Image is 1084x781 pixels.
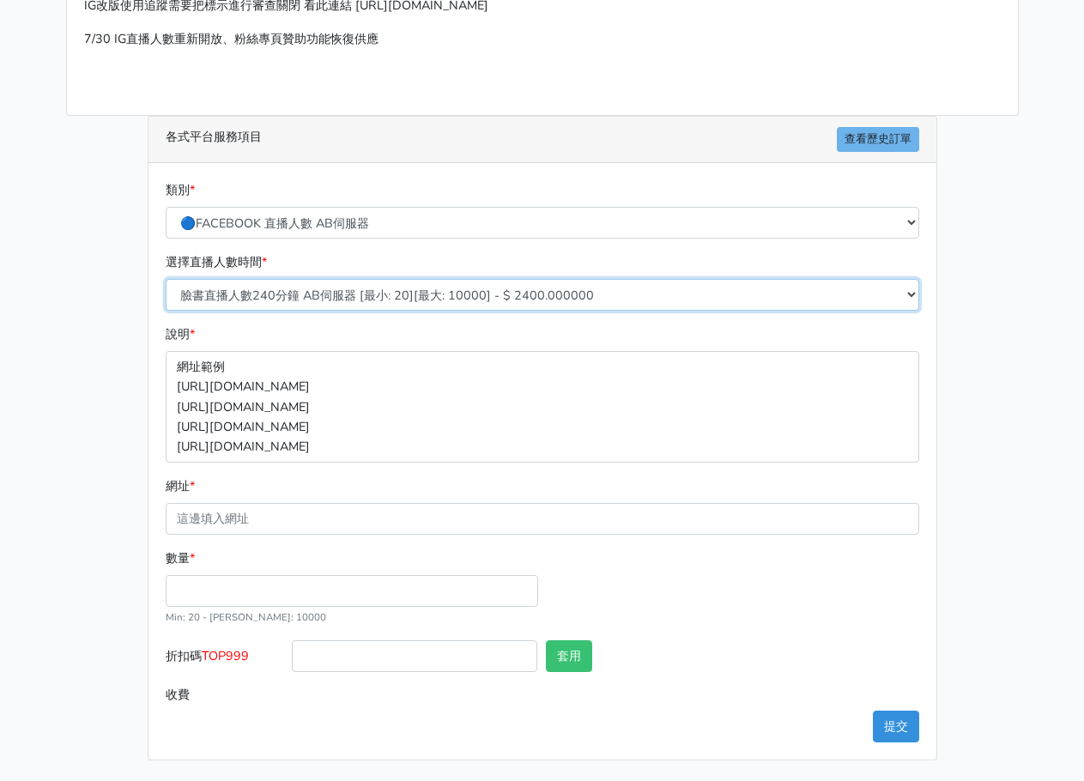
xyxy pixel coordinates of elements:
label: 數量 [166,548,195,568]
input: 這邊填入網址 [166,503,919,535]
label: 網址 [166,476,195,496]
p: 7/30 IG直播人數重新開放、粉絲專頁贊助功能恢復供應 [84,29,1001,49]
label: 說明 [166,324,195,344]
button: 提交 [873,711,919,742]
label: 類別 [166,180,195,200]
label: 折扣碼 [161,640,288,679]
label: 收費 [161,679,288,711]
p: 網址範例 [URL][DOMAIN_NAME] [URL][DOMAIN_NAME] [URL][DOMAIN_NAME] [URL][DOMAIN_NAME] [166,351,919,462]
span: TOP999 [202,647,249,664]
div: 各式平台服務項目 [148,117,936,163]
label: 選擇直播人數時間 [166,252,267,272]
a: 查看歷史訂單 [837,127,919,152]
small: Min: 20 - [PERSON_NAME]: 10000 [166,610,326,624]
button: 套用 [546,640,592,672]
